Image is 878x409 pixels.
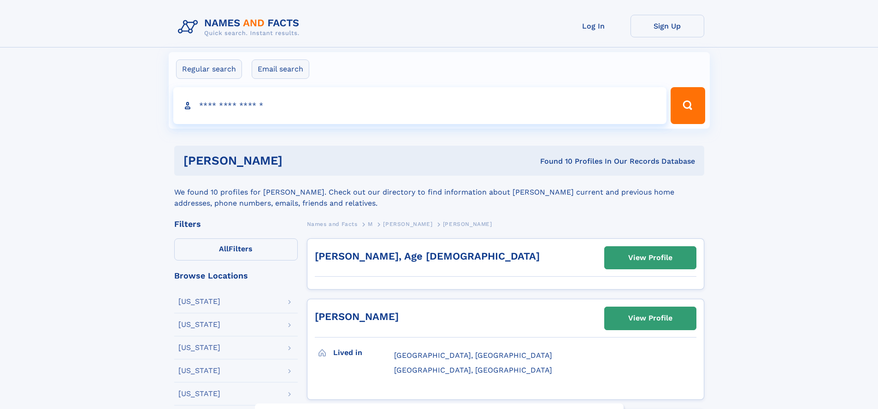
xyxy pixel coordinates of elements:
[394,351,552,360] span: [GEOGRAPHIC_DATA], [GEOGRAPHIC_DATA]
[174,176,704,209] div: We found 10 profiles for [PERSON_NAME]. Check out our directory to find information about [PERSON...
[178,298,220,305] div: [US_STATE]
[174,15,307,40] img: Logo Names and Facts
[178,390,220,397] div: [US_STATE]
[252,59,309,79] label: Email search
[411,156,695,166] div: Found 10 Profiles In Our Records Database
[173,87,667,124] input: search input
[368,221,373,227] span: M
[174,220,298,228] div: Filters
[671,87,705,124] button: Search Button
[178,321,220,328] div: [US_STATE]
[307,218,358,230] a: Names and Facts
[176,59,242,79] label: Regular search
[315,311,399,322] a: [PERSON_NAME]
[183,155,412,166] h1: [PERSON_NAME]
[383,218,432,230] a: [PERSON_NAME]
[443,221,492,227] span: [PERSON_NAME]
[333,345,394,361] h3: Lived in
[178,367,220,374] div: [US_STATE]
[394,366,552,374] span: [GEOGRAPHIC_DATA], [GEOGRAPHIC_DATA]
[631,15,704,37] a: Sign Up
[605,247,696,269] a: View Profile
[178,344,220,351] div: [US_STATE]
[605,307,696,329] a: View Profile
[219,244,229,253] span: All
[174,272,298,280] div: Browse Locations
[628,308,672,329] div: View Profile
[368,218,373,230] a: M
[628,247,672,268] div: View Profile
[315,250,540,262] a: [PERSON_NAME], Age [DEMOGRAPHIC_DATA]
[383,221,432,227] span: [PERSON_NAME]
[174,238,298,261] label: Filters
[557,15,631,37] a: Log In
